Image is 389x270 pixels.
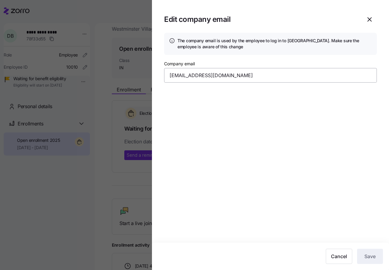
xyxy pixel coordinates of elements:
[164,60,195,67] label: Company email
[364,253,376,260] span: Save
[177,38,372,50] h4: The company email is used by the employee to log in to [GEOGRAPHIC_DATA]. Make sure the employee ...
[326,249,352,264] button: Cancel
[164,15,357,24] h1: Edit company email
[357,249,383,264] button: Save
[331,253,347,260] span: Cancel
